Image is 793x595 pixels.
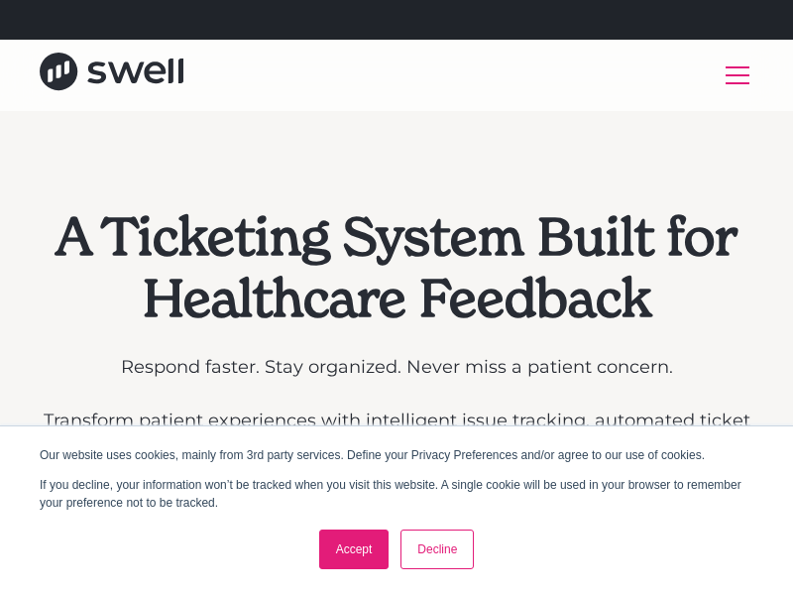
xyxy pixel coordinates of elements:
[20,354,773,461] p: Respond faster. Stay organized. Never miss a patient concern. ‍ Transform patient experiences wit...
[40,53,183,97] a: home
[714,52,753,99] div: menu
[40,476,753,512] p: If you decline, your information won’t be tracked when you visit this website. A single cookie wi...
[400,530,474,569] a: Decline
[40,446,753,464] p: Our website uses cookies, mainly from 3rd party services. Define your Privacy Preferences and/or ...
[20,206,773,330] h1: A Ticketing System Built for Healthcare Feedback
[319,530,390,569] a: Accept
